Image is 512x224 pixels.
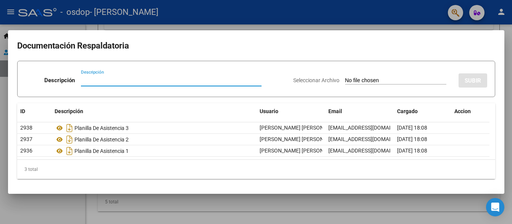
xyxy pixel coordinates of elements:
[55,145,254,157] div: Planilla De Asistencia 1
[44,76,75,85] p: Descripción
[55,122,254,134] div: Planilla De Asistencia 3
[17,39,495,53] h2: Documentación Respaldatoria
[451,103,489,120] datatable-header-cell: Accion
[328,136,413,142] span: [EMAIL_ADDRESS][DOMAIN_NAME]
[20,108,25,114] span: ID
[65,133,74,146] i: Descargar documento
[459,73,487,88] button: SUBIR
[397,148,427,154] span: [DATE] 18:08
[293,77,339,83] span: Seleccionar Archivo
[260,148,342,154] span: [PERSON_NAME] [PERSON_NAME]
[55,108,83,114] span: Descripción
[260,136,342,142] span: [PERSON_NAME] [PERSON_NAME]
[486,198,504,216] div: Open Intercom Messenger
[397,108,418,114] span: Cargado
[65,122,74,134] i: Descargar documento
[260,108,278,114] span: Usuario
[260,125,342,131] span: [PERSON_NAME] [PERSON_NAME]
[325,103,394,120] datatable-header-cell: Email
[397,136,427,142] span: [DATE] 18:08
[20,136,32,142] span: 2937
[394,103,451,120] datatable-header-cell: Cargado
[328,108,342,114] span: Email
[55,133,254,146] div: Planilla De Asistencia 2
[20,125,32,131] span: 2938
[328,125,413,131] span: [EMAIL_ADDRESS][DOMAIN_NAME]
[257,103,325,120] datatable-header-cell: Usuario
[17,160,495,179] div: 3 total
[20,148,32,154] span: 2936
[328,148,413,154] span: [EMAIL_ADDRESS][DOMAIN_NAME]
[465,77,481,84] span: SUBIR
[397,125,427,131] span: [DATE] 18:08
[17,103,52,120] datatable-header-cell: ID
[454,108,471,114] span: Accion
[65,145,74,157] i: Descargar documento
[52,103,257,120] datatable-header-cell: Descripción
